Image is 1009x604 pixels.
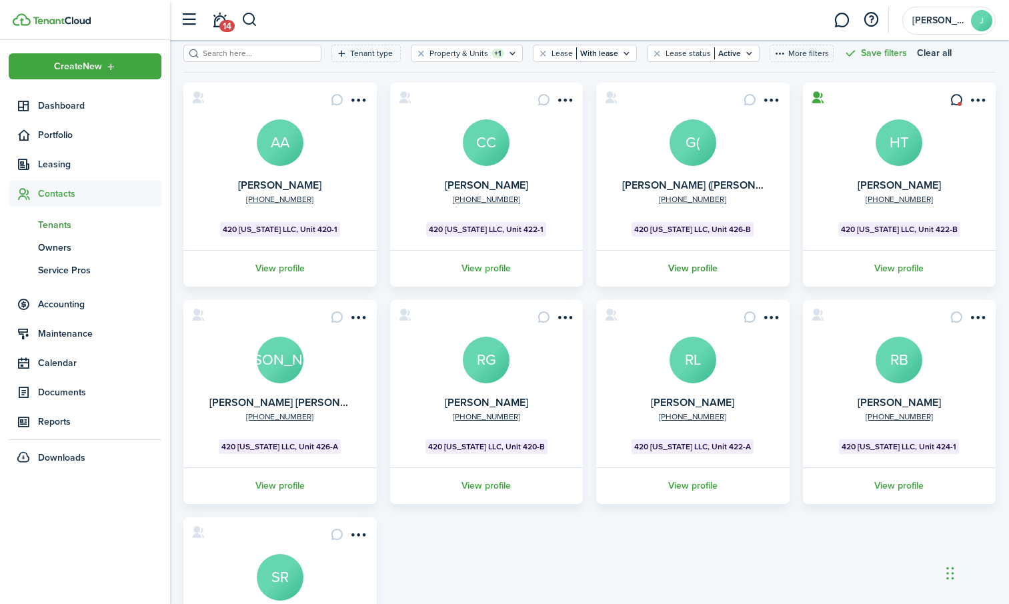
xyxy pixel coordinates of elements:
filter-tag: Open filter [533,45,637,62]
iframe: Chat Widget [942,540,1009,604]
button: Clear filter [538,48,549,59]
span: 420 [US_STATE] LLC, Unit 420-B [428,441,545,453]
button: Open menu [966,311,988,329]
a: RG [463,337,510,383]
a: Tenants [9,213,161,236]
span: 420 [US_STATE] LLC, Unit 426-B [634,223,751,235]
span: Owners [38,241,161,255]
a: G( [670,119,716,166]
a: [PERSON_NAME] [858,177,941,193]
a: [PERSON_NAME] [238,177,321,193]
button: Clear filter [652,48,663,59]
a: Owners [9,236,161,259]
filter-tag: Open filter [411,45,523,62]
a: [PERSON_NAME] [PERSON_NAME] Atamiran [209,395,425,410]
a: [PERSON_NAME] [257,337,303,383]
span: Jacqueline [912,16,966,25]
span: 420 [US_STATE] LLC, Unit 422-B [841,223,958,235]
a: SR [257,554,303,601]
a: Reports [9,409,161,435]
img: TenantCloud [33,17,91,25]
span: Downloads [38,451,85,465]
a: [PERSON_NAME] [858,395,941,410]
span: 420 [US_STATE] LLC, Unit 420-1 [223,223,337,235]
span: 14 [219,20,235,32]
span: Calendar [38,356,161,370]
a: View profile [594,467,792,504]
button: Open menu [347,93,369,111]
button: Clear all [917,45,952,62]
button: Open menu [760,311,782,329]
span: Documents [38,385,161,399]
a: Messaging [829,3,854,37]
span: Portfolio [38,128,161,142]
a: [PERSON_NAME] [445,395,528,410]
filter-tag-counter: +1 [491,49,504,58]
a: View profile [801,467,998,504]
a: RL [670,337,716,383]
a: [PERSON_NAME] ([PERSON_NAME]) [PERSON_NAME] [PERSON_NAME] [622,177,969,193]
input: Search here... [199,47,317,60]
span: 420 [US_STATE] LLC, Unit 422-A [634,441,751,453]
filter-tag: Open filter [647,45,760,62]
button: Search [241,9,258,31]
a: [PERSON_NAME] [651,395,734,410]
a: RB [876,337,922,383]
a: [PHONE_NUMBER] [246,411,313,423]
a: View profile [388,467,586,504]
button: Open menu [347,528,369,546]
div: Drag [946,553,954,593]
button: Open sidebar [176,7,201,33]
span: Accounting [38,297,161,311]
span: 420 [US_STATE] LLC, Unit 422-1 [429,223,544,235]
button: Open menu [760,93,782,111]
filter-tag-value: With lease [576,47,618,59]
button: Save filters [844,45,907,62]
span: Dashboard [38,99,161,113]
a: View profile [181,467,379,504]
a: View profile [801,250,998,287]
a: Service Pros [9,259,161,281]
span: Contacts [38,187,161,201]
filter-tag-label: Lease status [666,47,711,59]
span: 420 [US_STATE] LLC, Unit 426-A [221,441,338,453]
span: Tenants [38,218,161,232]
filter-tag-label: Property & Units [429,47,488,59]
a: [PHONE_NUMBER] [866,193,933,205]
span: Reports [38,415,161,429]
a: AA [257,119,303,166]
span: Maintenance [38,327,161,341]
a: View profile [594,250,792,287]
img: TenantCloud [13,13,31,26]
a: [PHONE_NUMBER] [453,411,520,423]
span: Leasing [38,157,161,171]
a: [PHONE_NUMBER] [246,193,313,205]
a: [PHONE_NUMBER] [866,411,933,423]
a: HT [876,119,922,166]
a: View profile [181,250,379,287]
filter-tag-label: Tenant type [350,47,393,59]
span: Service Pros [38,263,161,277]
a: [PERSON_NAME] [445,177,528,193]
span: 420 [US_STATE] LLC, Unit 424-1 [842,441,956,453]
a: [PHONE_NUMBER] [659,411,726,423]
button: Open resource center [860,9,882,31]
a: CC [463,119,510,166]
button: Open menu [347,311,369,329]
button: Open menu [9,53,161,79]
button: Open menu [554,311,575,329]
a: [PHONE_NUMBER] [659,193,726,205]
a: [PHONE_NUMBER] [453,193,520,205]
button: Clear filter [415,48,427,59]
button: Open menu [966,93,988,111]
filter-tag-value: Active [714,47,741,59]
filter-tag: Open filter [331,45,401,62]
